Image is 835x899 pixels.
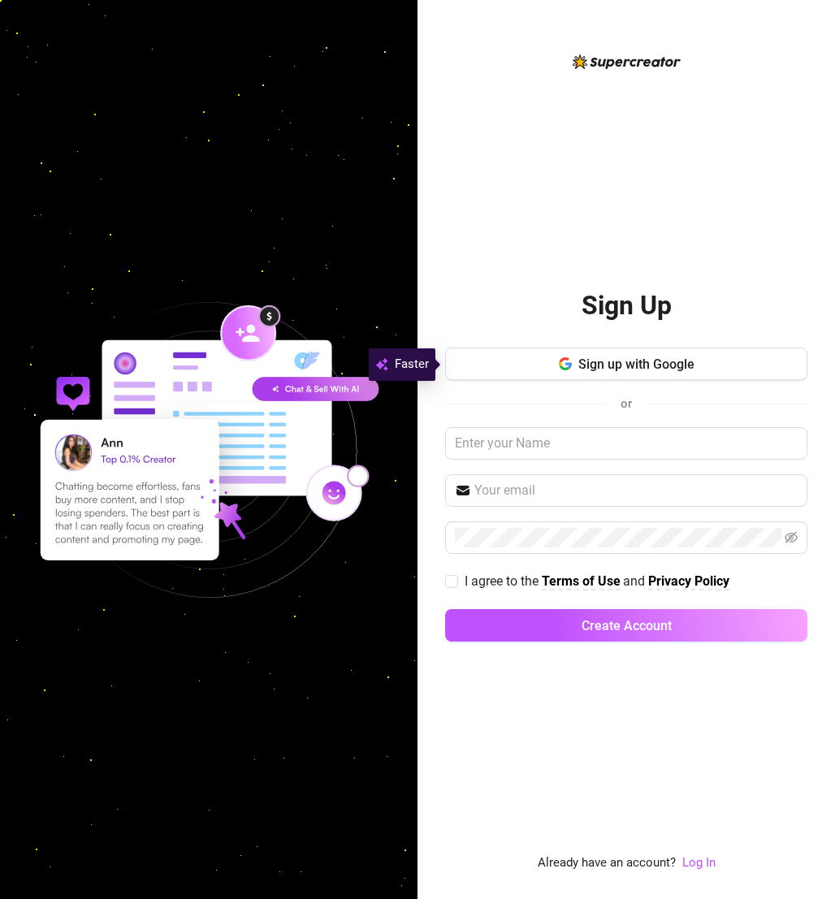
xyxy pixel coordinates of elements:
span: I agree to the [465,573,542,589]
span: Sign up with Google [578,357,694,372]
span: Faster [395,355,429,374]
span: eye-invisible [785,531,798,544]
span: or [621,396,632,411]
a: Log In [682,854,716,873]
span: Create Account [582,618,672,633]
span: Already have an account? [538,854,676,873]
a: Log In [682,855,716,870]
strong: Terms of Use [542,573,621,589]
button: Sign up with Google [445,348,807,380]
input: Enter your Name [445,427,807,460]
img: logo-BBDzfeDw.svg [573,54,681,69]
button: Create Account [445,609,807,642]
strong: Privacy Policy [648,573,729,589]
span: and [623,573,648,589]
img: svg%3e [375,355,388,374]
a: Terms of Use [542,573,621,590]
a: Privacy Policy [648,573,729,590]
h2: Sign Up [582,289,672,322]
input: Your email [474,481,798,500]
